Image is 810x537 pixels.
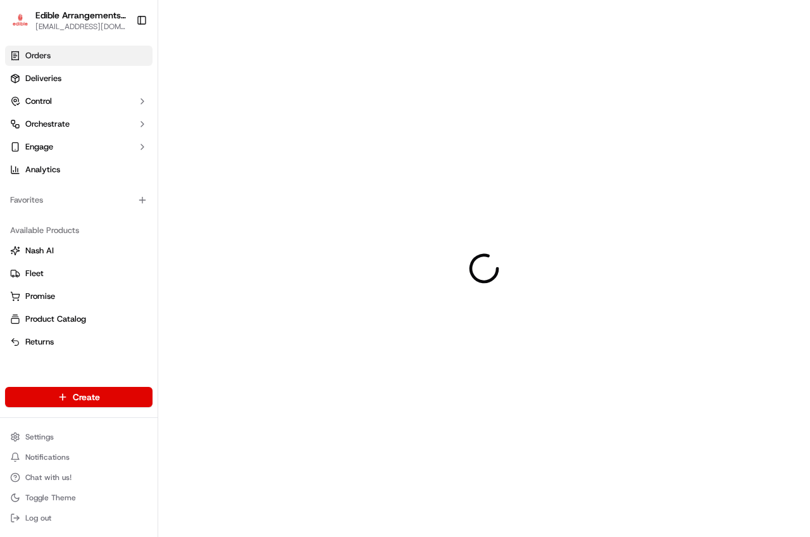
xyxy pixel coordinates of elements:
[25,50,51,61] span: Orders
[10,336,147,348] a: Returns
[5,220,153,241] div: Available Products
[25,336,54,348] span: Returns
[43,121,208,134] div: Start new chat
[10,11,30,30] img: Edible Arrangements - San Antonio, TX
[13,51,230,71] p: Welcome 👋
[5,46,153,66] a: Orders
[25,513,51,523] span: Log out
[35,9,126,22] button: Edible Arrangements - [GEOGRAPHIC_DATA], [GEOGRAPHIC_DATA]
[5,332,153,352] button: Returns
[10,291,147,302] a: Promise
[25,141,53,153] span: Engage
[10,245,147,256] a: Nash AI
[13,185,23,195] div: 📗
[25,432,54,442] span: Settings
[107,185,117,195] div: 💻
[25,452,70,462] span: Notifications
[25,184,97,196] span: Knowledge Base
[5,263,153,284] button: Fleet
[13,121,35,144] img: 1736555255976-a54dd68f-1ca7-489b-9aae-adbdc363a1c4
[120,184,203,196] span: API Documentation
[5,509,153,527] button: Log out
[25,493,76,503] span: Toggle Theme
[25,268,44,279] span: Fleet
[25,118,70,130] span: Orchestrate
[25,472,72,483] span: Chat with us!
[25,291,55,302] span: Promise
[5,428,153,446] button: Settings
[73,391,100,403] span: Create
[25,73,61,84] span: Deliveries
[10,313,147,325] a: Product Catalog
[89,214,153,224] a: Powered byPylon
[5,448,153,466] button: Notifications
[43,134,160,144] div: We're available if you need us!
[102,179,208,201] a: 💻API Documentation
[5,160,153,180] a: Analytics
[8,179,102,201] a: 📗Knowledge Base
[5,309,153,329] button: Product Catalog
[25,245,54,256] span: Nash AI
[25,96,52,107] span: Control
[5,114,153,134] button: Orchestrate
[5,387,153,407] button: Create
[5,469,153,486] button: Chat with us!
[5,91,153,111] button: Control
[33,82,228,95] input: Got a question? Start typing here...
[13,13,38,38] img: Nash
[5,286,153,306] button: Promise
[5,241,153,261] button: Nash AI
[5,5,131,35] button: Edible Arrangements - San Antonio, TXEdible Arrangements - [GEOGRAPHIC_DATA], [GEOGRAPHIC_DATA][E...
[5,190,153,210] div: Favorites
[10,268,147,279] a: Fleet
[25,313,86,325] span: Product Catalog
[215,125,230,140] button: Start new chat
[5,137,153,157] button: Engage
[35,22,126,32] button: [EMAIL_ADDRESS][DOMAIN_NAME]
[126,215,153,224] span: Pylon
[5,489,153,507] button: Toggle Theme
[25,164,60,175] span: Analytics
[5,68,153,89] a: Deliveries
